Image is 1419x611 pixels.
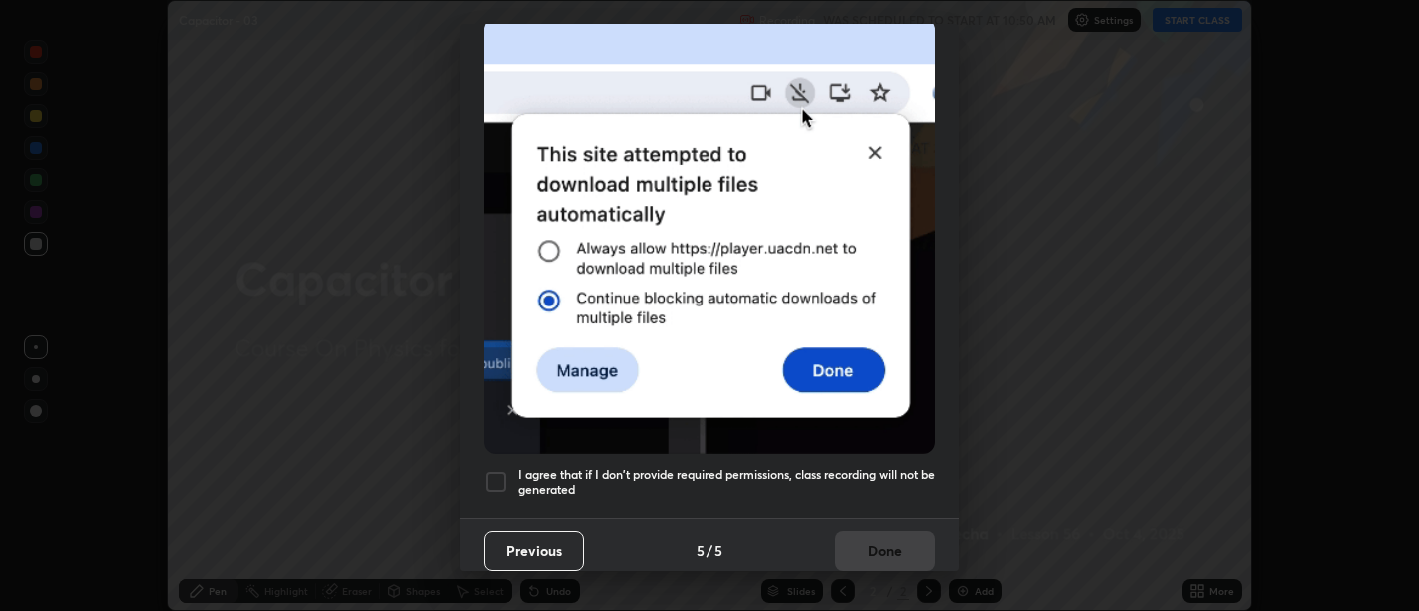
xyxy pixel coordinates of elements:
[484,531,584,571] button: Previous
[484,18,935,454] img: downloads-permission-blocked.gif
[518,467,935,498] h5: I agree that if I don't provide required permissions, class recording will not be generated
[714,540,722,561] h4: 5
[707,540,712,561] h4: /
[697,540,705,561] h4: 5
